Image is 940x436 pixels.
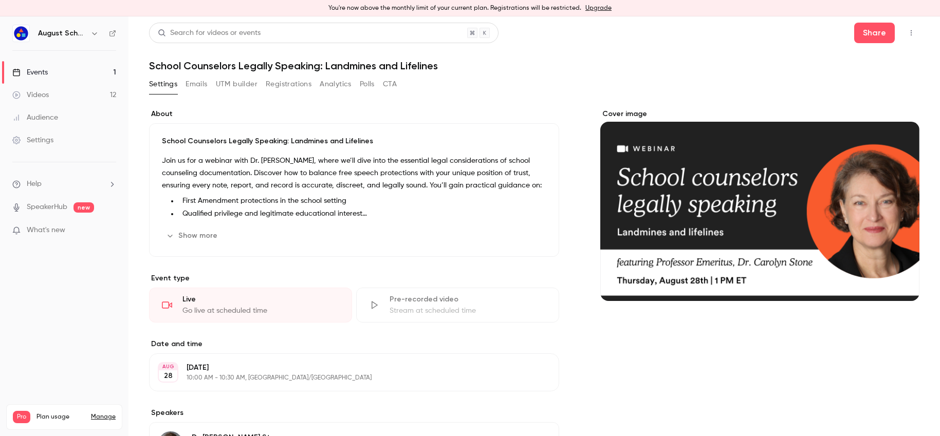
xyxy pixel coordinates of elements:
[12,67,48,78] div: Events
[12,179,116,189] li: help-dropdown-opener
[91,413,116,421] a: Manage
[13,25,29,42] img: August Schools
[38,28,86,39] h6: August Schools
[187,374,505,382] p: 10:00 AM - 10:30 AM, [GEOGRAPHIC_DATA]/[GEOGRAPHIC_DATA]
[162,136,546,146] p: School Counselors Legally Speaking: Landmines and Lifelines
[390,294,546,305] div: Pre-recorded video
[356,288,559,323] div: Pre-recorded videoStream at scheduled time
[27,202,67,213] a: SpeakerHub
[149,273,559,283] p: Event type
[159,363,177,370] div: AUG
[13,411,30,423] span: Pro
[383,76,397,92] button: CTA
[149,339,559,349] label: Date and time
[600,109,919,119] label: Cover image
[187,363,505,373] p: [DATE]
[216,76,257,92] button: UTM builder
[186,76,207,92] button: Emails
[178,196,546,206] li: First Amendment protections in the school setting
[73,202,94,213] span: new
[36,413,85,421] span: Plan usage
[12,112,58,123] div: Audience
[320,76,352,92] button: Analytics
[600,109,919,301] section: Cover image
[182,306,339,316] div: Go live at scheduled time
[27,225,65,236] span: What's new
[149,109,559,119] label: About
[164,371,173,381] p: 28
[27,179,42,189] span: Help
[182,294,339,305] div: Live
[162,155,546,192] p: Join us for a webinar with Dr. [PERSON_NAME], where we’ll dive into the essential legal considera...
[585,4,612,12] a: Upgrade
[854,23,895,43] button: Share
[149,408,559,418] label: Speakers
[12,90,49,100] div: Videos
[178,208,546,219] li: Qualified privilege and legitimate educational interest
[149,60,919,72] h1: School Counselors Legally Speaking: Landmines and Lifelines
[149,288,352,323] div: LiveGo live at scheduled time
[266,76,311,92] button: Registrations
[360,76,375,92] button: Polls
[390,306,546,316] div: Stream at scheduled time
[162,228,224,244] button: Show more
[158,28,261,39] div: Search for videos or events
[104,226,116,235] iframe: Noticeable Trigger
[149,76,177,92] button: Settings
[12,135,53,145] div: Settings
